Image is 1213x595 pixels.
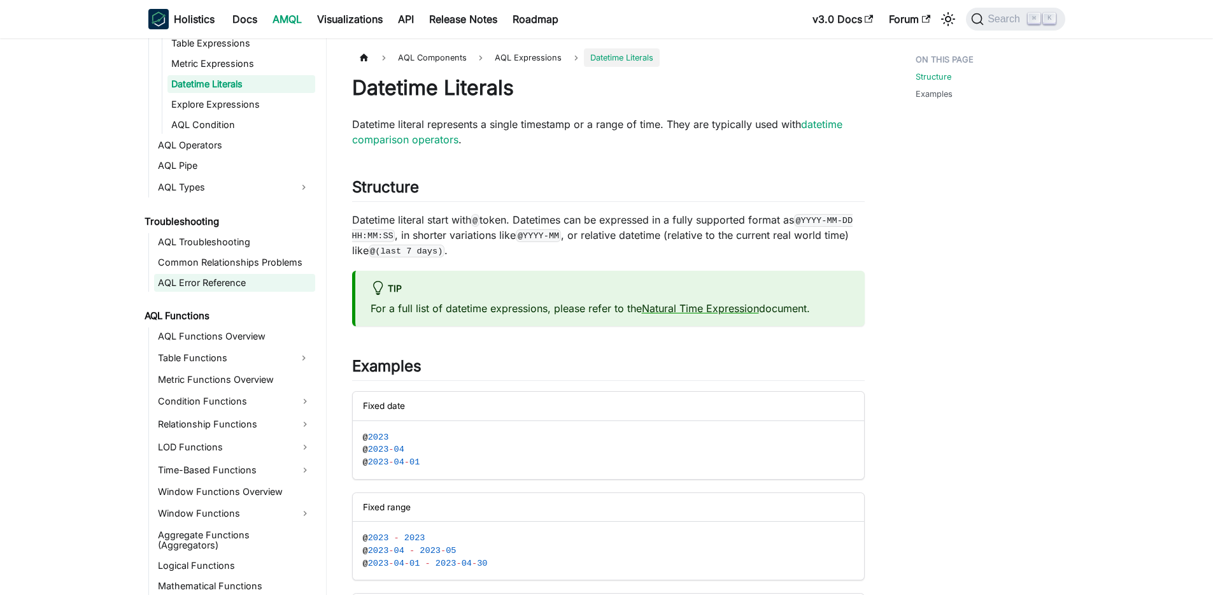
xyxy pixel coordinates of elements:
a: v3.0 Docs [805,9,881,29]
a: Datetime Literals [167,75,315,93]
button: Expand sidebar category 'Table Functions' [292,348,315,368]
span: - [388,559,394,568]
span: 2023 [368,559,389,568]
span: 30 [477,559,487,568]
span: Datetime Literals [584,48,660,67]
a: AQL Operators [154,136,315,154]
span: 2023 [368,457,389,467]
a: Window Functions [154,503,315,524]
span: @ [363,533,368,543]
button: Switch between dark and light mode (currently light mode) [938,9,958,29]
a: Common Relationships Problems [154,254,315,271]
span: - [388,546,394,556]
span: @ [363,433,368,442]
nav: Docs sidebar [136,38,327,595]
nav: Breadcrumbs [352,48,865,67]
kbd: ⌘ [1028,13,1040,24]
span: AQL Components [392,48,473,67]
a: Forum [881,9,938,29]
code: @(last 7 days) [369,245,444,257]
div: tip [371,281,849,297]
span: @ [363,559,368,568]
span: 2023 [420,546,441,556]
a: AQL Pipe [154,157,315,175]
span: - [388,445,394,454]
a: Explore Expressions [167,96,315,113]
p: Datetime literal start with token. Datetimes can be expressed in a fully supported format as , in... [352,212,865,258]
a: Logical Functions [154,557,315,575]
a: AMQL [265,9,309,29]
span: @ [363,457,368,467]
button: Expand sidebar category 'AQL Types' [292,177,315,197]
span: 2023 [436,559,457,568]
a: AQL Condition [167,116,315,134]
span: @ [363,445,368,454]
span: 04 [394,559,404,568]
span: 04 [462,559,472,568]
a: Table Functions [154,348,292,368]
a: AQL Types [154,177,292,197]
span: 2023 [368,533,389,543]
span: 2023 [368,433,389,442]
span: 01 [409,559,420,568]
a: AQL Functions [141,307,315,325]
h1: Datetime Literals [352,75,865,101]
span: 01 [409,457,420,467]
span: 04 [394,445,404,454]
a: API [390,9,422,29]
span: - [394,533,399,543]
span: AQL Expressions [495,53,562,62]
span: - [404,559,409,568]
a: AQL Expressions [488,48,568,67]
h2: Structure [352,178,865,202]
span: - [441,546,446,556]
a: Metric Expressions [167,55,315,73]
span: 04 [394,457,404,467]
span: Search [984,13,1028,25]
a: Structure [916,71,951,83]
p: For a full list of datetime expressions, please refer to the document. [371,301,849,316]
a: Roadmap [505,9,566,29]
div: Fixed date [353,392,864,420]
div: Fixed range [353,493,864,522]
a: Release Notes [422,9,505,29]
code: @ [471,214,479,227]
span: - [404,457,409,467]
span: 2023 [404,533,425,543]
img: Holistics [148,9,169,29]
p: Datetime literal represents a single timestamp or a range of time. They are typically used with . [352,117,865,147]
span: 2023 [368,546,389,556]
a: Time-Based Functions [154,460,315,480]
span: - [425,559,430,568]
b: Holistics [174,11,215,27]
a: Relationship Functions [154,414,315,434]
a: Window Functions Overview [154,483,315,501]
a: Natural Time Expression [642,302,759,315]
a: Condition Functions [154,391,315,412]
a: Metric Functions Overview [154,371,315,389]
a: HolisticsHolistics [148,9,215,29]
code: @YYYY-MM [516,229,560,242]
a: Aggregate Functions (Aggregators) [154,526,315,554]
span: 05 [446,546,456,556]
a: Docs [225,9,265,29]
h2: Examples [352,357,865,381]
a: Table Expressions [167,34,315,52]
a: AQL Error Reference [154,274,315,292]
span: - [388,457,394,467]
a: Home page [352,48,376,67]
a: Visualizations [309,9,390,29]
span: @ [363,546,368,556]
a: Troubleshooting [141,213,315,231]
span: - [456,559,461,568]
button: Search (Command+K) [966,8,1065,31]
a: AQL Functions Overview [154,327,315,345]
span: - [409,546,415,556]
span: - [472,559,477,568]
a: Examples [916,88,953,100]
a: LOD Functions [154,437,315,457]
a: AQL Troubleshooting [154,233,315,251]
a: Mathematical Functions [154,577,315,595]
kbd: K [1043,13,1056,24]
span: 2023 [368,445,389,454]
